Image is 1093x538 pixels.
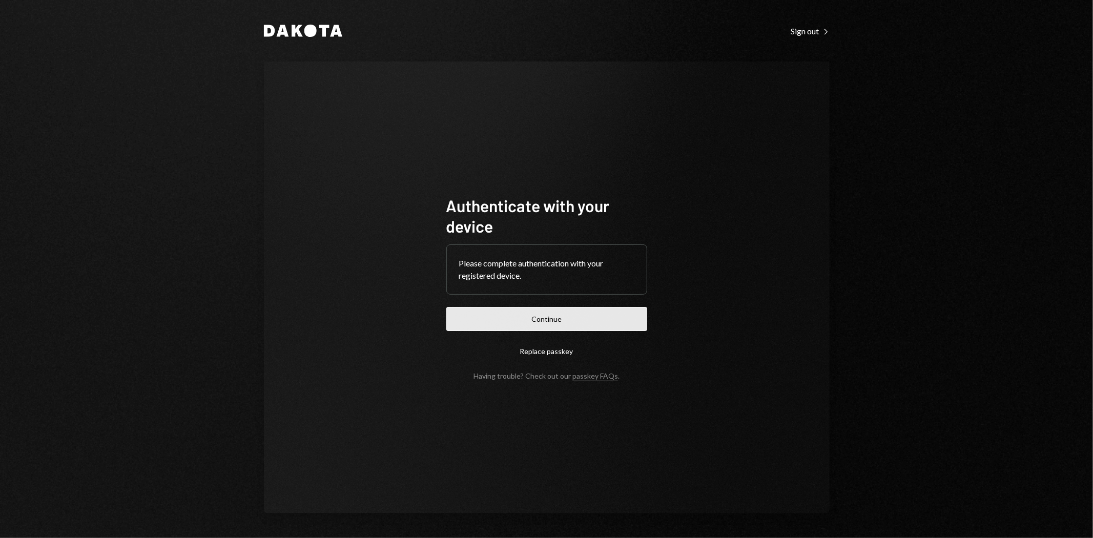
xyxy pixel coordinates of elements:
a: passkey FAQs [572,371,618,381]
h1: Authenticate with your device [446,195,647,236]
div: Please complete authentication with your registered device. [459,257,634,282]
button: Replace passkey [446,339,647,363]
button: Continue [446,307,647,331]
div: Having trouble? Check out our . [473,371,620,380]
div: Sign out [791,26,830,36]
a: Sign out [791,25,830,36]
